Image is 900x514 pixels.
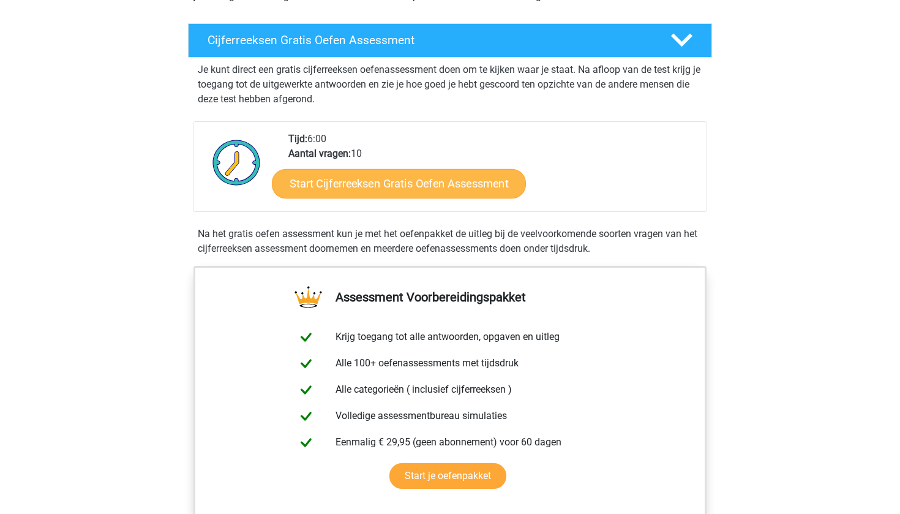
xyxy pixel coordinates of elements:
b: Tijd: [288,133,307,145]
a: Start Cijferreeksen Gratis Oefen Assessment [272,168,526,198]
b: Aantal vragen: [288,148,351,159]
a: Start je oefenpakket [389,463,506,489]
p: Je kunt direct een gratis cijferreeksen oefenassessment doen om te kijken waar je staat. Na afloo... [198,62,702,107]
a: Cijferreeksen Gratis Oefen Assessment [183,23,717,58]
div: 6:00 10 [279,132,706,211]
div: Na het gratis oefen assessment kun je met het oefenpakket de uitleg bij de veelvoorkomende soorte... [193,227,707,256]
h4: Cijferreeksen Gratis Oefen Assessment [208,33,651,47]
img: Klok [206,132,268,193]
